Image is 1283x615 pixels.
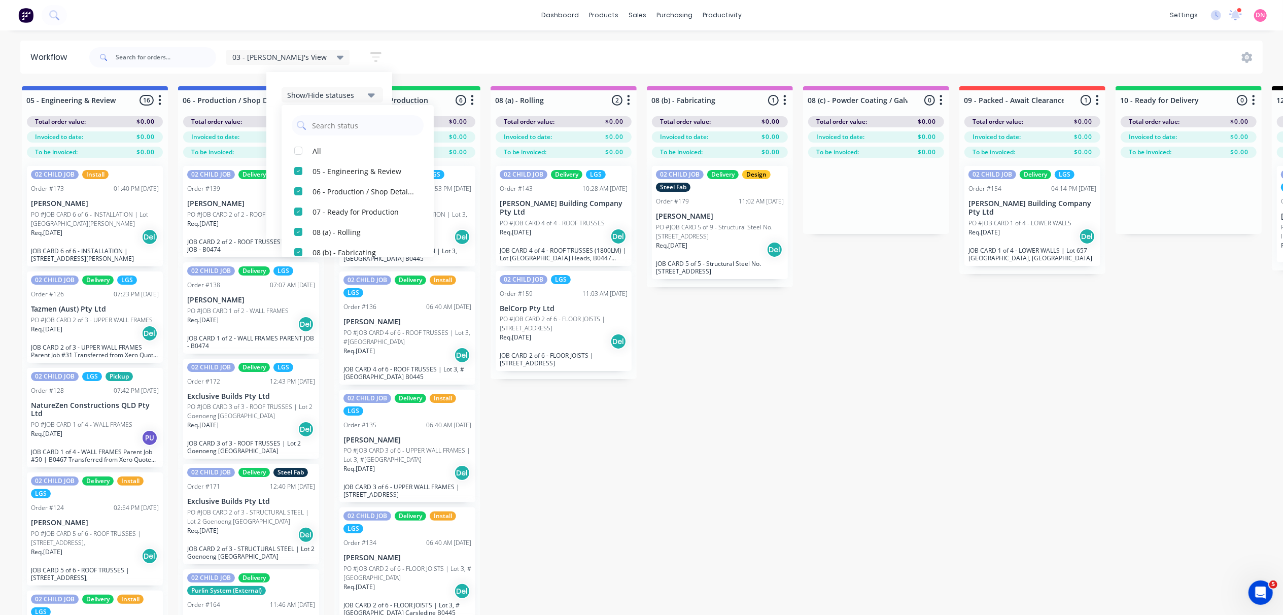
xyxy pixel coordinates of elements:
[1074,148,1092,157] span: $0.00
[582,289,628,298] div: 11:03 AM [DATE]
[1055,170,1074,179] div: LGS
[27,472,163,586] div: 02 CHILD JOBDeliveryInstallLGSOrder #12402:54 PM [DATE][PERSON_NAME]PO #JOB CARD 5 of 6 - ROOF TR...
[82,170,109,179] div: Install
[136,148,155,157] span: $0.00
[31,276,79,285] div: 02 CHILD JOB
[1074,117,1092,126] span: $0.00
[313,145,414,156] div: All
[273,363,293,372] div: LGS
[31,548,62,557] p: Req. [DATE]
[395,276,426,285] div: Delivery
[187,266,235,276] div: 02 CHILD JOB
[584,8,623,23] div: products
[1256,11,1265,20] span: DN
[31,184,64,193] div: Order #173
[183,359,319,459] div: 02 CHILD JOBDeliveryLGSOrder #17212:43 PM [DATE]Exclusive Builds Pty LtdPO #JOB CARD 3 of 3 - ROO...
[343,464,375,473] p: Req. [DATE]
[425,170,444,179] div: LGS
[31,247,159,262] p: JOB CARD 6 of 6 - INSTALLATION | [STREET_ADDRESS][PERSON_NAME]
[343,524,363,533] div: LGS
[395,511,426,521] div: Delivery
[187,421,219,430] p: Req. [DATE]
[343,288,363,297] div: LGS
[35,132,83,142] span: Invoiced to date:
[343,583,375,592] p: Req. [DATE]
[35,148,78,157] span: To be invoiced:
[270,600,315,609] div: 11:46 AM [DATE]
[656,223,784,241] p: PO #JOB CARD 5 of 9 - Structural Steel No.[STREET_ADDRESS]
[117,595,144,604] div: Install
[136,117,155,126] span: $0.00
[238,170,270,179] div: Delivery
[968,219,1071,228] p: PO #JOB CARD 1 of 4 - LOWER WALLS
[656,260,784,275] p: JOB CARD 5 of 5 - Structural Steel No.[STREET_ADDRESS]
[973,117,1023,126] span: Total order value:
[313,206,414,217] div: 07 - Ready for Production
[339,390,475,503] div: 02 CHILD JOBDeliveryInstallLGSOrder #13506:40 AM [DATE][PERSON_NAME]PO #JOB CARD 3 of 6 - UPPER W...
[187,296,315,304] p: [PERSON_NAME]
[114,503,159,512] div: 02:54 PM [DATE]
[187,281,220,290] div: Order #138
[298,421,314,437] div: Del
[187,199,315,208] p: [PERSON_NAME]
[187,482,220,491] div: Order #171
[114,386,159,395] div: 07:42 PM [DATE]
[270,377,315,386] div: 12:43 PM [DATE]
[449,117,467,126] span: $0.00
[187,586,266,595] div: Purlin System (External)
[187,468,235,477] div: 02 CHILD JOB
[313,165,414,176] div: 05 - Engineering & Review
[31,595,79,604] div: 02 CHILD JOB
[287,90,364,100] div: Show/Hide statuses
[114,290,159,299] div: 07:23 PM [DATE]
[187,508,315,526] p: PO #JOB CARD 2 of 3 - STRUCTURAL STEEL | Lot 2 Goenoeng [GEOGRAPHIC_DATA]
[610,228,627,245] div: Del
[191,132,239,142] span: Invoiced to date:
[1051,184,1096,193] div: 04:14 PM [DATE]
[973,148,1015,157] span: To be invoiced:
[82,595,114,604] div: Delivery
[82,276,114,285] div: Delivery
[31,519,159,527] p: [PERSON_NAME]
[31,344,159,359] p: JOB CARD 2 of 3 - UPPER WALL FRAMES Parent Job #31 Transferred from Xero Quote QU-1066
[343,328,471,347] p: PO #JOB CARD 4 of 6 - ROOF TRUSSES | Lot 3, #[GEOGRAPHIC_DATA]
[430,276,456,285] div: Install
[31,401,159,419] p: NatureZen Constructions QLD Pty Ltd
[31,489,51,498] div: LGS
[270,482,315,491] div: 12:40 PM [DATE]
[816,132,864,142] span: Invoiced to date:
[31,386,64,395] div: Order #128
[1269,580,1277,589] span: 5
[117,276,137,285] div: LGS
[31,325,62,334] p: Req. [DATE]
[31,448,159,463] p: JOB CARD 1 of 4 - WALL FRAMES Parent Job #50 | B0467 Transferred from Xero Quote QU-1063
[968,228,1000,237] p: Req. [DATE]
[313,226,414,237] div: 08 (a) - Rolling
[651,8,698,23] div: purchasing
[395,394,426,403] div: Delivery
[31,372,79,381] div: 02 CHILD JOB
[582,184,628,193] div: 10:28 AM [DATE]
[311,115,419,135] input: Search status
[500,247,628,262] p: JOB CARD 4 of 4 - ROOF TRUSSES (1800LM) | Lot [GEOGRAPHIC_DATA] Heads, B0447 Original Xero Quote ...
[343,446,471,464] p: PO #JOB CARD 3 of 6 - UPPER WALL FRAMES | Lot 3, #[GEOGRAPHIC_DATA]
[968,247,1096,262] p: JOB CARD 1 of 4 - LOWER WALLS | Lot 657 [GEOGRAPHIC_DATA], [GEOGRAPHIC_DATA]
[761,132,780,142] span: $0.00
[1129,132,1177,142] span: Invoiced to date:
[343,394,391,403] div: 02 CHILD JOB
[339,271,475,385] div: 02 CHILD JOBDeliveryInstallLGSOrder #13606:40 AM [DATE][PERSON_NAME]PO #JOB CARD 4 of 6 - ROOF TR...
[500,275,547,284] div: 02 CHILD JOB
[1230,132,1249,142] span: $0.00
[343,564,471,583] p: PO #JOB CARD 2 of 6 - FLOOR JOISTS | Lot 3, #[GEOGRAPHIC_DATA]
[918,117,936,126] span: $0.00
[270,281,315,290] div: 07:07 AM [DATE]
[449,132,467,142] span: $0.00
[27,271,163,363] div: 02 CHILD JOBDeliveryLGSOrder #12607:23 PM [DATE]Tazmen (Aust) Pty LtdPO #JOB CARD 2 of 3 - UPPER ...
[187,545,315,560] p: JOB CARD 2 of 3 - STRUCTURAL STEEL | Lot 2 Goenoeng [GEOGRAPHIC_DATA]
[343,406,363,416] div: LGS
[273,266,293,276] div: LGS
[761,117,780,126] span: $0.00
[742,170,771,179] div: Design
[31,429,62,438] p: Req. [DATE]
[586,170,606,179] div: LGS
